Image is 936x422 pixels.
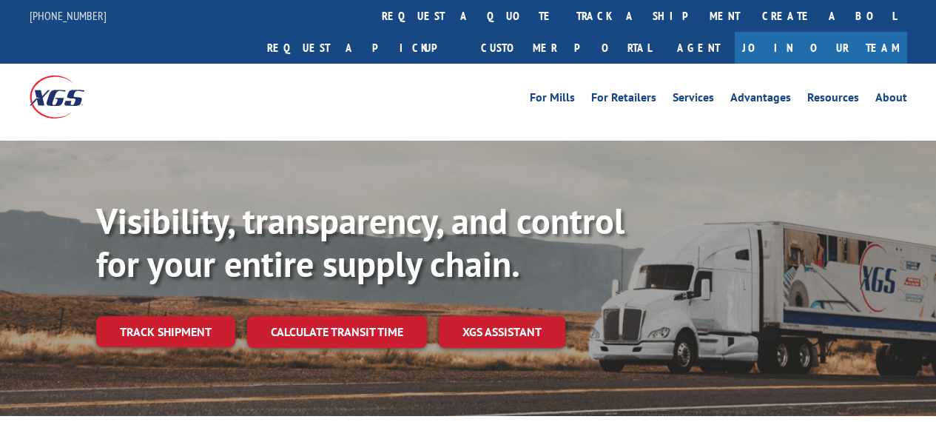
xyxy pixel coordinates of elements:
a: Agent [662,32,735,64]
a: Customer Portal [470,32,662,64]
a: Resources [807,92,859,108]
a: For Mills [530,92,575,108]
a: Request a pickup [256,32,470,64]
a: Calculate transit time [247,316,427,348]
a: Track shipment [96,316,235,347]
a: Join Our Team [735,32,907,64]
a: About [875,92,907,108]
a: Services [673,92,714,108]
b: Visibility, transparency, and control for your entire supply chain. [96,198,624,287]
a: Advantages [730,92,791,108]
a: [PHONE_NUMBER] [30,8,107,23]
a: XGS ASSISTANT [439,316,565,348]
a: For Retailers [591,92,656,108]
